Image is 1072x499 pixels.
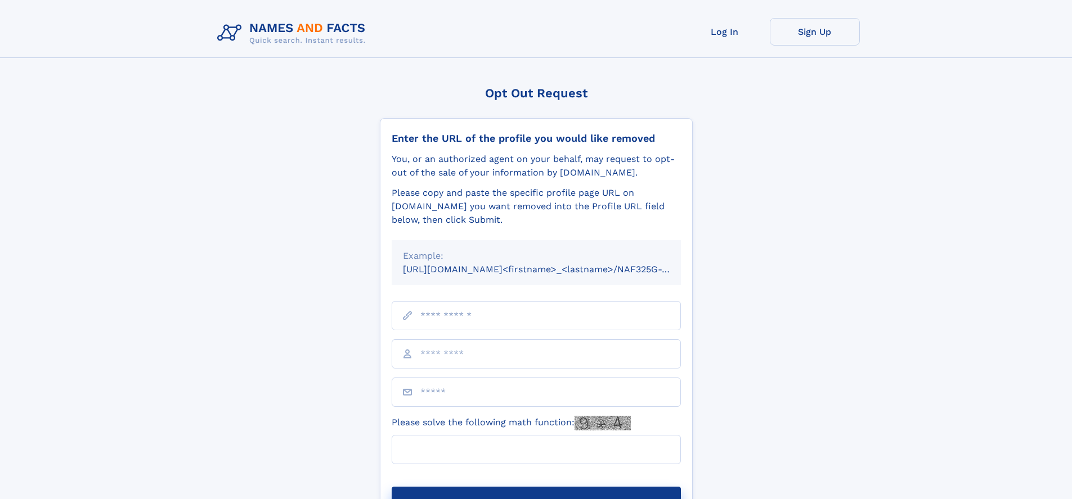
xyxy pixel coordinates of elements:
[213,18,375,48] img: Logo Names and Facts
[770,18,860,46] a: Sign Up
[403,264,702,275] small: [URL][DOMAIN_NAME]<firstname>_<lastname>/NAF325G-xxxxxxxx
[392,132,681,145] div: Enter the URL of the profile you would like removed
[392,152,681,179] div: You, or an authorized agent on your behalf, may request to opt-out of the sale of your informatio...
[403,249,670,263] div: Example:
[392,416,631,430] label: Please solve the following math function:
[380,86,693,100] div: Opt Out Request
[392,186,681,227] div: Please copy and paste the specific profile page URL on [DOMAIN_NAME] you want removed into the Pr...
[680,18,770,46] a: Log In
